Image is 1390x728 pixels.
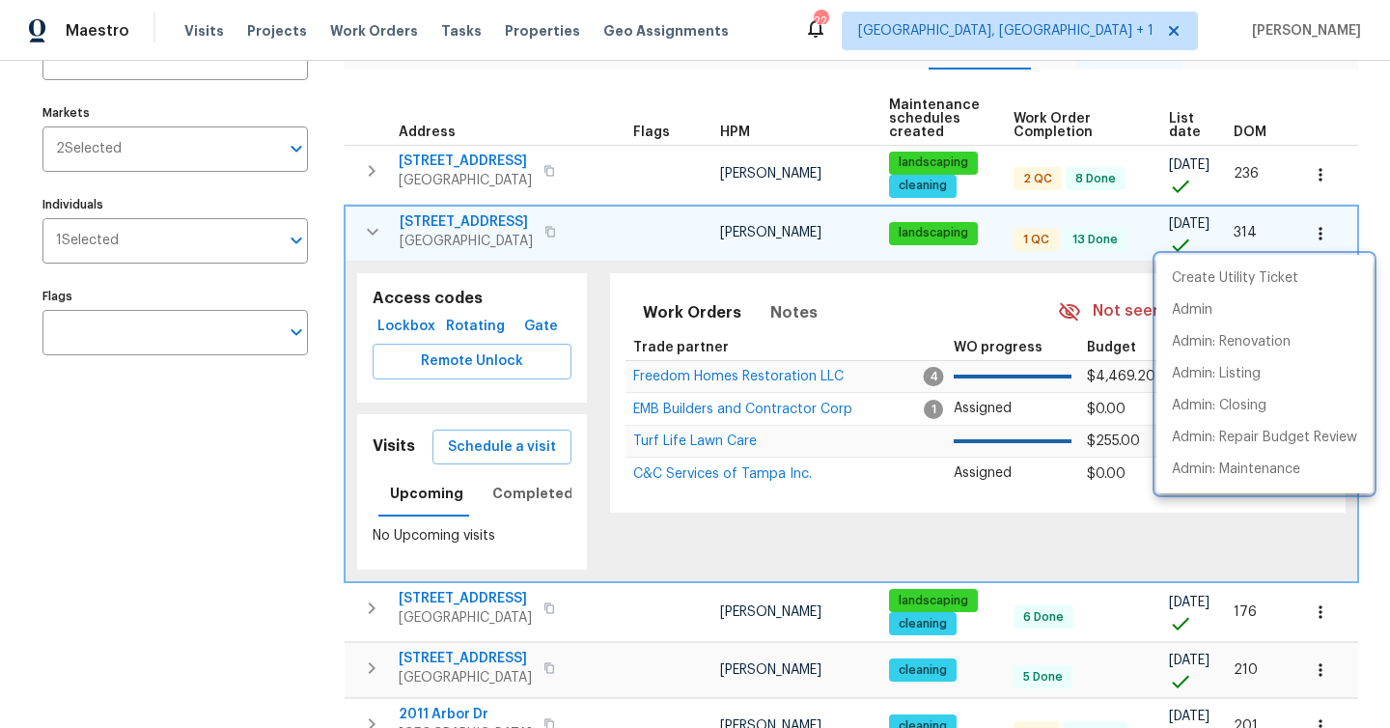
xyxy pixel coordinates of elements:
[1172,396,1266,416] p: Admin: Closing
[1172,428,1357,448] p: Admin: Repair Budget Review
[1172,300,1212,321] p: Admin
[1172,332,1291,352] p: Admin: Renovation
[1172,364,1261,384] p: Admin: Listing
[1172,268,1298,289] p: Create Utility Ticket
[1172,460,1300,480] p: Admin: Maintenance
